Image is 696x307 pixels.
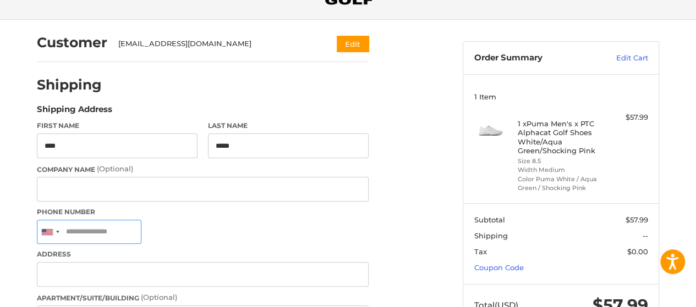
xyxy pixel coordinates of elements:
[97,164,133,173] small: (Optional)
[37,121,198,131] label: First Name
[37,103,112,121] legend: Shipping Address
[37,207,369,217] label: Phone Number
[605,277,696,307] iframe: Google Customer Reviews
[337,36,369,52] button: Edit
[37,34,107,51] h2: Customer
[474,231,508,240] span: Shipping
[518,119,602,155] h4: 1 x Puma Men's x PTC Alphacat Golf Shoes White/Aqua Green/Shocking Pink
[37,249,369,259] label: Address
[518,157,602,166] li: Size 8.5
[474,53,593,64] h3: Order Summary
[474,263,524,272] a: Coupon Code
[627,247,648,256] span: $0.00
[37,292,369,303] label: Apartment/Suite/Building
[593,53,648,64] a: Edit Cart
[141,293,177,302] small: (Optional)
[518,165,602,175] li: Width Medium
[37,164,369,175] label: Company Name
[37,76,102,93] h2: Shipping
[37,220,63,244] div: United States: +1
[474,92,648,101] h3: 1 Item
[474,247,487,256] span: Tax
[643,231,648,240] span: --
[605,112,648,123] div: $57.99
[626,215,648,224] span: $57.99
[208,121,369,131] label: Last Name
[118,38,316,49] div: [EMAIL_ADDRESS][DOMAIN_NAME]
[474,215,505,224] span: Subtotal
[518,175,602,193] li: Color Puma White / Aqua Green / Shocking Pink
